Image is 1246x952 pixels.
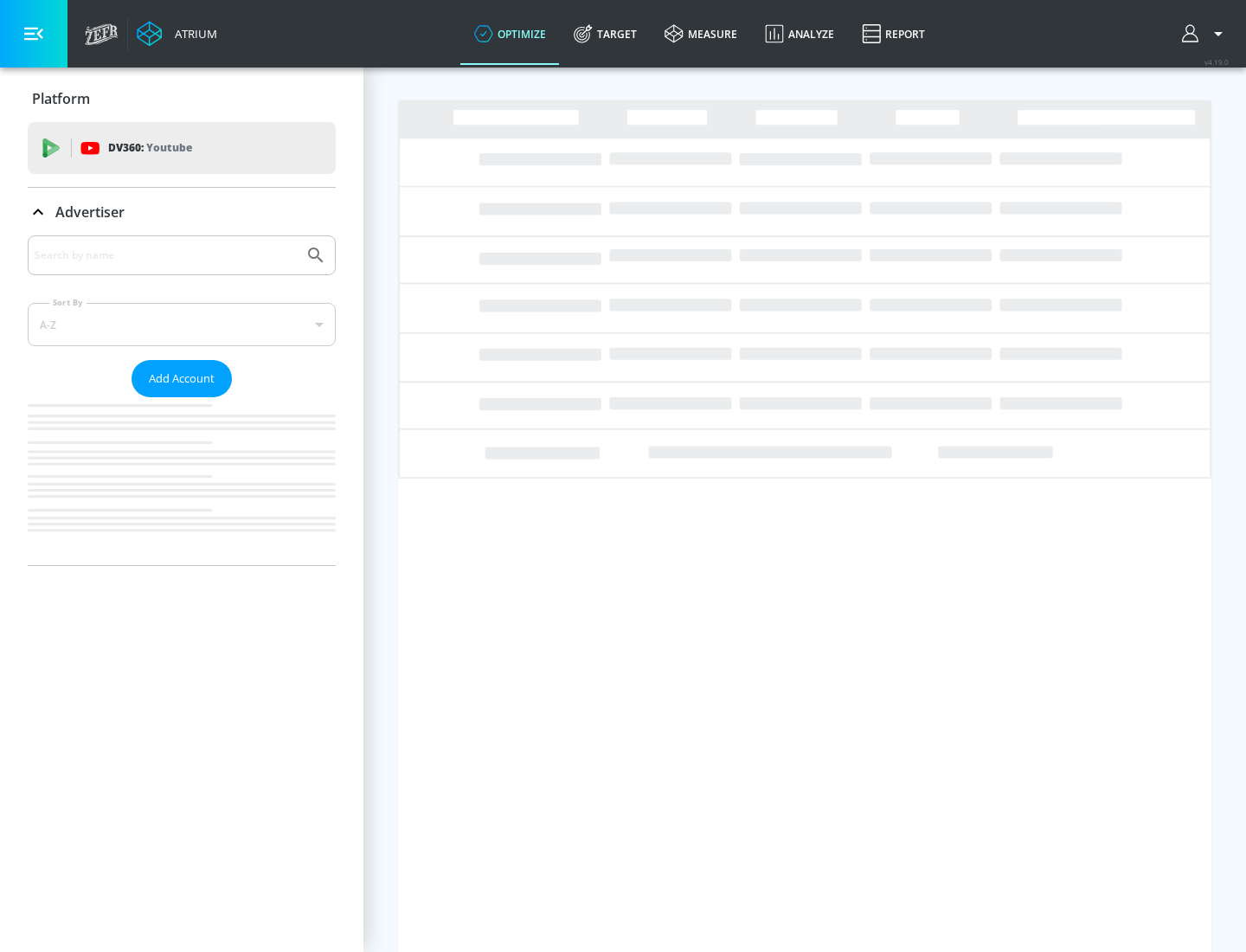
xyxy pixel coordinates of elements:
p: DV360: [108,138,192,158]
a: Analyze [751,3,848,65]
div: Advertiser [28,235,336,565]
a: Atrium [137,21,217,47]
a: Report [848,3,939,65]
button: Add Account [132,360,232,397]
input: Search by name [35,244,297,267]
p: Platform [32,89,90,108]
a: Target [560,3,651,65]
span: v 4.19.0 [1204,57,1229,67]
nav: list of Advertiser [28,397,336,565]
div: Advertiser [28,188,336,236]
a: measure [651,3,751,65]
div: Platform [28,74,336,123]
label: Sort By [49,297,87,308]
p: Youtube [146,138,192,157]
p: Advertiser [55,203,125,222]
span: Add Account [149,369,215,389]
div: A-Z [28,303,336,346]
div: DV360: Youtube [28,122,336,174]
div: Atrium [168,26,217,42]
a: optimize [460,3,560,65]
